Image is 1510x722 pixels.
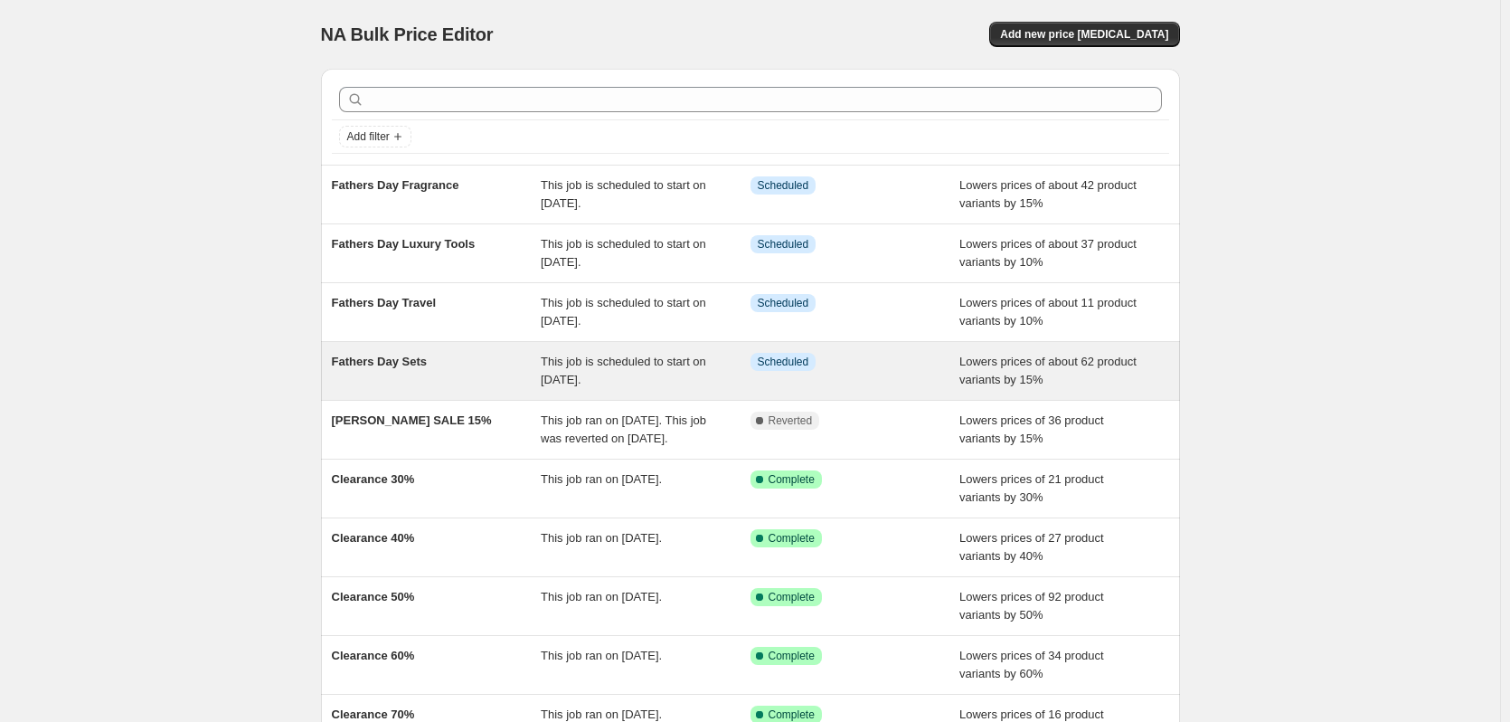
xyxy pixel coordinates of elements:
[758,237,809,252] span: Scheduled
[332,708,415,721] span: Clearance 70%
[769,531,815,546] span: Complete
[769,649,815,663] span: Complete
[769,708,815,722] span: Complete
[339,126,411,147] button: Add filter
[959,472,1104,504] span: Lowers prices of 21 product variants by 30%
[989,22,1179,47] button: Add new price [MEDICAL_DATA]
[541,531,662,545] span: This job ran on [DATE].
[332,296,437,309] span: Fathers Day Travel
[959,178,1137,210] span: Lowers prices of about 42 product variants by 15%
[541,355,706,386] span: This job is scheduled to start on [DATE].
[332,237,476,251] span: Fathers Day Luxury Tools
[321,24,494,44] span: NA Bulk Price Editor
[758,296,809,310] span: Scheduled
[769,413,813,428] span: Reverted
[758,178,809,193] span: Scheduled
[541,590,662,603] span: This job ran on [DATE].
[769,590,815,604] span: Complete
[769,472,815,487] span: Complete
[959,355,1137,386] span: Lowers prices of about 62 product variants by 15%
[959,413,1104,445] span: Lowers prices of 36 product variants by 15%
[541,296,706,328] span: This job is scheduled to start on [DATE].
[332,531,415,545] span: Clearance 40%
[1000,27,1168,42] span: Add new price [MEDICAL_DATA]
[959,296,1137,328] span: Lowers prices of about 11 product variants by 10%
[332,413,492,427] span: [PERSON_NAME] SALE 15%
[959,590,1104,622] span: Lowers prices of 92 product variants by 50%
[541,649,662,662] span: This job ran on [DATE].
[541,237,706,269] span: This job is scheduled to start on [DATE].
[347,129,390,144] span: Add filter
[332,355,428,368] span: Fathers Day Sets
[959,237,1137,269] span: Lowers prices of about 37 product variants by 10%
[332,590,415,603] span: Clearance 50%
[541,708,662,721] span: This job ran on [DATE].
[758,355,809,369] span: Scheduled
[541,413,706,445] span: This job ran on [DATE]. This job was reverted on [DATE].
[541,472,662,486] span: This job ran on [DATE].
[332,472,415,486] span: Clearance 30%
[959,649,1104,680] span: Lowers prices of 34 product variants by 60%
[959,531,1104,563] span: Lowers prices of 27 product variants by 40%
[332,649,415,662] span: Clearance 60%
[332,178,459,192] span: Fathers Day Fragrance
[541,178,706,210] span: This job is scheduled to start on [DATE].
